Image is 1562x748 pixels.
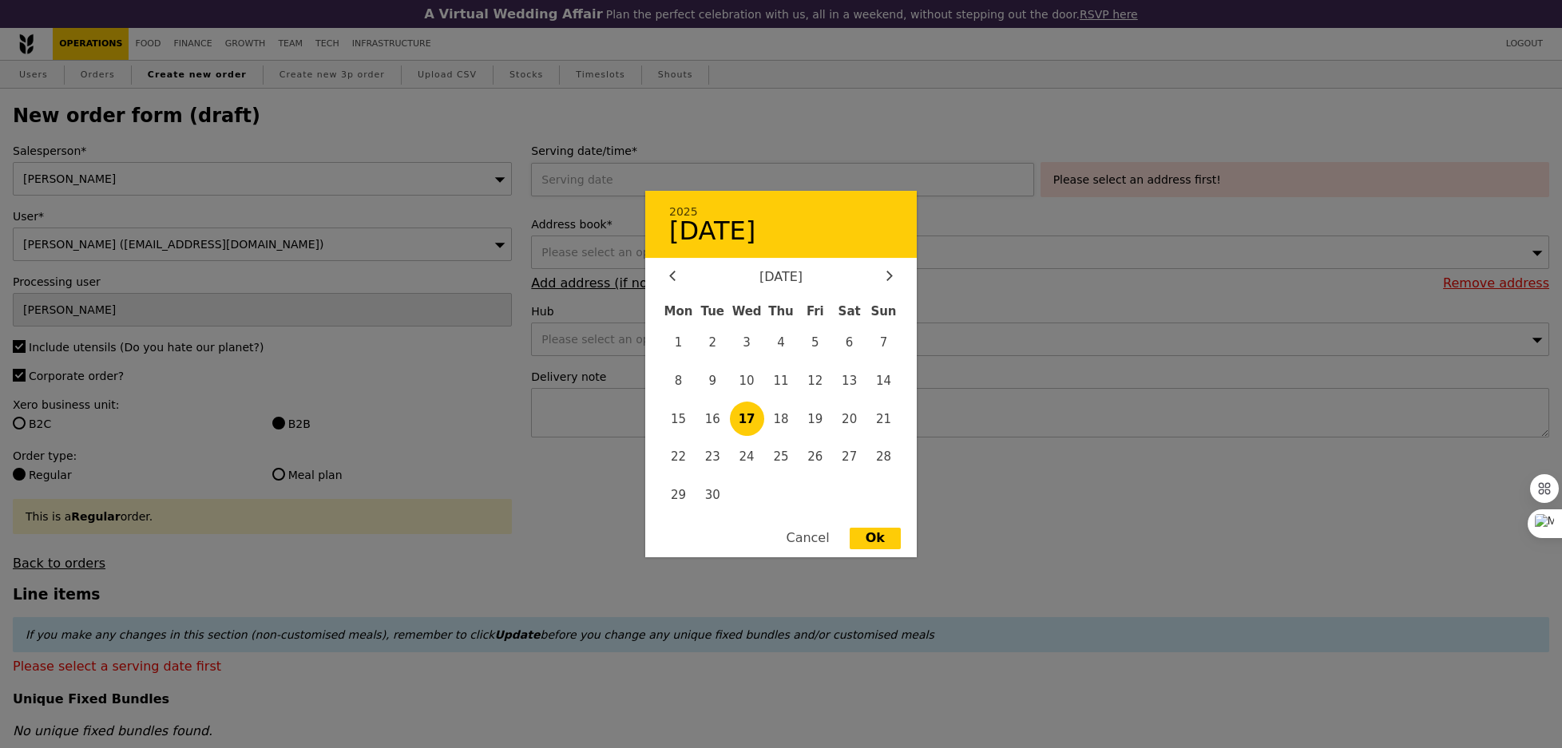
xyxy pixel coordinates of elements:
[764,402,799,436] span: 18
[832,402,866,436] span: 20
[832,297,866,326] div: Sat
[866,326,901,360] span: 7
[730,440,764,474] span: 24
[696,478,730,513] span: 30
[696,440,730,474] span: 23
[798,402,832,436] span: 19
[866,440,901,474] span: 28
[798,440,832,474] span: 26
[696,402,730,436] span: 16
[770,528,845,550] div: Cancel
[866,402,901,436] span: 21
[696,326,730,360] span: 2
[798,364,832,398] span: 12
[764,440,799,474] span: 25
[661,364,696,398] span: 8
[798,297,832,326] div: Fri
[661,402,696,436] span: 15
[764,326,799,360] span: 4
[696,297,730,326] div: Tue
[866,297,901,326] div: Sun
[696,364,730,398] span: 9
[661,326,696,360] span: 1
[730,364,764,398] span: 10
[764,364,799,398] span: 11
[661,440,696,474] span: 22
[669,270,893,285] div: [DATE]
[764,297,799,326] div: Thu
[730,326,764,360] span: 3
[669,218,893,243] div: [DATE]
[730,297,764,326] div: Wed
[661,478,696,513] span: 29
[832,326,866,360] span: 6
[661,297,696,326] div: Mon
[798,326,832,360] span: 5
[730,402,764,436] span: 17
[850,528,901,550] div: Ok
[832,440,866,474] span: 27
[832,364,866,398] span: 13
[669,205,893,219] div: 2025
[866,364,901,398] span: 14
